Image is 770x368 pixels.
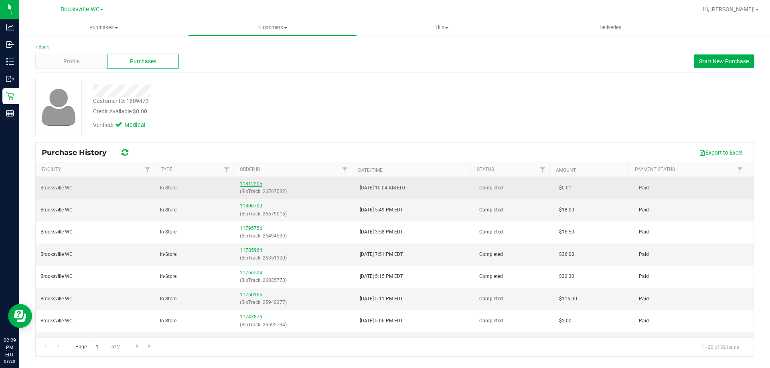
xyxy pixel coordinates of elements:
a: Filter [220,163,233,177]
div: Credit Available: [93,107,446,116]
a: Customers [188,19,357,36]
span: Completed [479,251,503,258]
span: Paid [639,295,649,303]
span: Customers [188,24,357,31]
span: Completed [479,228,503,236]
a: 11795756 [240,225,262,231]
span: 1 - 20 of 32 items [695,341,746,353]
span: Brooksville WC [41,228,73,236]
a: Back [35,44,49,50]
span: Brooksville WC [41,317,73,325]
span: Completed [479,295,503,303]
span: $18.00 [559,206,574,214]
span: Brooksville WC [41,295,73,303]
span: Completed [479,184,503,192]
a: Filter [338,163,352,177]
p: (BioTrack: 25942377) [240,299,350,306]
span: [DATE] 5:11 PM EDT [360,295,403,303]
span: Paid [639,317,649,325]
span: Deliveries [589,24,632,31]
span: Brooksville WC [41,184,73,192]
a: 11766504 [240,270,262,275]
a: Date/Time [358,167,383,173]
inline-svg: Reports [6,109,14,117]
span: Medical [124,121,156,130]
span: In-Store [160,184,176,192]
button: Start New Purchase [694,54,754,68]
p: (BioTrack: 26679016) [240,210,350,218]
iframe: Resource center [8,304,32,328]
p: (BioTrack: 26035773) [240,277,350,284]
span: Paid [639,273,649,280]
span: In-Store [160,206,176,214]
p: (BioTrack: 25692734) [240,321,350,329]
a: 11743876 [240,314,262,320]
a: Type [161,167,172,172]
span: Brooksville WC [41,206,73,214]
span: $116.00 [559,295,577,303]
p: (BioTrack: 26767532) [240,188,350,195]
span: Brooksville WC [41,251,73,258]
a: 11743855 [240,336,262,342]
a: Filter [536,163,549,177]
span: Paid [639,228,649,236]
p: 02:29 PM EDT [4,337,16,358]
input: 1 [92,341,106,353]
span: $36.00 [559,251,574,258]
img: user-icon.png [38,86,80,128]
span: Profile [63,57,79,66]
span: Paid [639,206,649,214]
span: Purchase History [42,148,115,157]
span: Completed [479,206,503,214]
p: (BioTrack: 26351300) [240,254,350,262]
span: [DATE] 10:04 AM EDT [360,184,406,192]
div: Customer ID: 1609473 [93,97,149,105]
span: In-Store [160,228,176,236]
span: In-Store [160,295,176,303]
span: $32.30 [559,273,574,280]
inline-svg: Analytics [6,23,14,31]
span: Paid [639,184,649,192]
p: (BioTrack: 26494539) [240,232,350,240]
a: Filter [734,163,747,177]
a: 11785964 [240,247,262,253]
span: Brooksville WC [61,6,99,13]
a: Go to the next page [132,341,143,352]
a: 11812205 [240,181,262,187]
span: [DATE] 5:06 PM EDT [360,317,403,325]
inline-svg: Inbound [6,40,14,48]
span: $0.00 [133,108,147,115]
inline-svg: Outbound [6,75,14,83]
a: Go to the last page [144,341,156,352]
span: [DATE] 3:58 PM EDT [360,228,403,236]
span: Paid [639,251,649,258]
span: $16.50 [559,228,574,236]
a: Purchases [19,19,188,36]
a: Status [477,167,494,172]
a: Order ID [240,167,260,172]
span: Completed [479,273,503,280]
div: Verified: [93,121,156,130]
a: Tills [357,19,526,36]
span: In-Store [160,317,176,325]
span: Tills [357,24,525,31]
span: Completed [479,317,503,325]
span: Page of 2 [69,341,126,353]
span: [DATE] 5:15 PM EDT [360,273,403,280]
span: Brooksville WC [41,273,73,280]
span: In-Store [160,273,176,280]
span: In-Store [160,251,176,258]
span: Hi, [PERSON_NAME]! [703,6,755,12]
a: 11760166 [240,292,262,298]
span: [DATE] 7:51 PM EDT [360,251,403,258]
inline-svg: Inventory [6,58,14,66]
span: $0.01 [559,184,571,192]
a: Payment Status [635,167,675,172]
inline-svg: Retail [6,92,14,100]
a: Amount [556,167,576,173]
span: [DATE] 5:49 PM EDT [360,206,403,214]
span: Purchases [130,57,156,66]
span: $2.00 [559,317,571,325]
a: Deliveries [526,19,695,36]
span: Purchases [19,24,188,31]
